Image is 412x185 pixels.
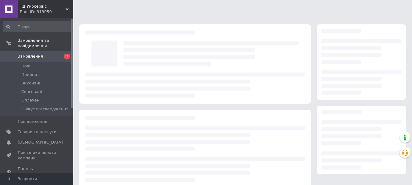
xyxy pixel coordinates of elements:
span: Очікує підтвердження [21,106,68,112]
span: 1 [64,54,70,59]
span: Замовлення та повідомлення [18,38,73,49]
span: Виконані [21,80,40,86]
span: Скасовані [21,89,42,94]
span: Панель управління [18,166,56,177]
span: Оплачені [21,98,41,103]
span: Нові [21,63,30,69]
span: ТД Укрсервіс [20,4,66,9]
span: Замовлення [18,54,43,59]
span: [DEMOGRAPHIC_DATA] [18,140,63,145]
span: Товари та послуги [18,129,56,135]
span: Показники роботи компанії [18,150,56,161]
span: Прийняті [21,72,40,77]
span: Повідомлення [18,119,47,124]
div: Ваш ID: 313050 [20,9,73,15]
input: Пошук [3,21,72,32]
